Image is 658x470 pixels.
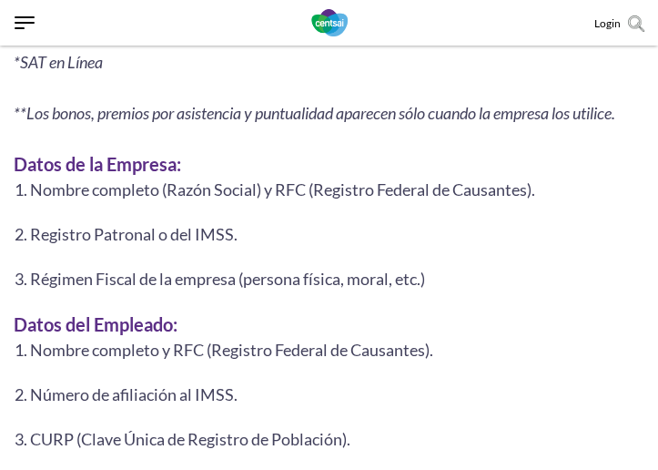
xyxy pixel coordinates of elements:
[14,104,615,124] i: **Los bonos, premios por asistencia y puntualidad aparecen sólo cuando la empresa los utilice.
[628,15,644,32] img: search
[30,178,644,201] li: Nombre completo (Razón Social) y RFC (Registro Federal de Causantes).
[594,16,621,30] a: Login
[14,311,644,338] h3: Datos del Empleado:
[14,53,103,73] i: *SAT en Línea
[311,9,348,36] img: CentSai
[30,383,644,406] li: Número de afiliación al IMSS.
[30,222,644,246] li: Registro Patronal o del IMSS.
[30,267,644,291] li: Régimen Fiscal de la empresa (persona física, moral, etc.)
[30,427,644,451] li: CURP (Clave Única de Registro de Población).
[30,338,644,362] li: Nombre completo y RFC (Registro Federal de Causantes).
[14,150,644,178] h3: Datos de la Empresa:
